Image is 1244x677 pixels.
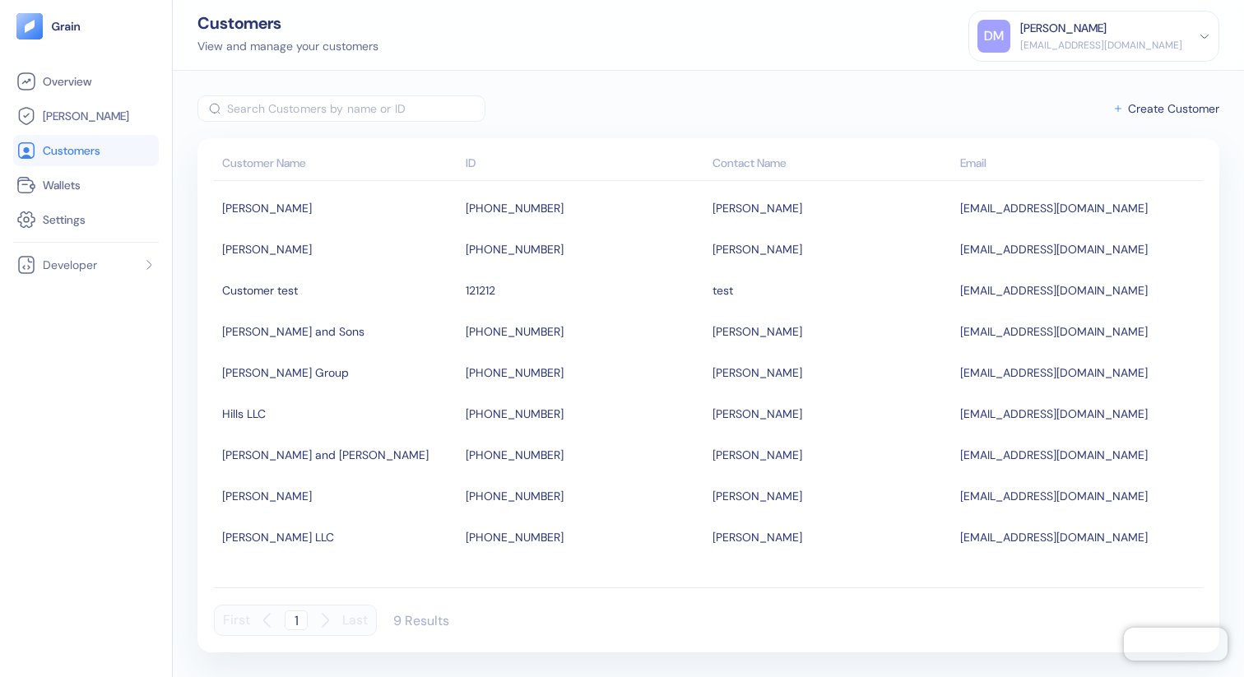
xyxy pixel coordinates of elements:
td: [PHONE_NUMBER] [462,352,709,393]
span: Create Customer [1128,103,1219,114]
th: Customer Name [214,148,462,181]
td: [PERSON_NAME] [708,434,956,475]
td: [EMAIL_ADDRESS][DOMAIN_NAME] [956,311,1204,352]
div: Jerde, Parker and Beier [222,441,457,469]
span: Settings [43,211,86,228]
td: [EMAIL_ADDRESS][DOMAIN_NAME] [956,188,1204,229]
td: [EMAIL_ADDRESS][DOMAIN_NAME] [956,352,1204,393]
span: Wallets [43,177,81,193]
div: Hills LLC [222,400,457,428]
button: Last [342,605,368,636]
a: [PERSON_NAME] [16,106,155,126]
div: Brown-Bednar [222,235,457,263]
td: [EMAIL_ADDRESS][DOMAIN_NAME] [956,517,1204,558]
td: [PERSON_NAME] [708,311,956,352]
span: Customers [43,142,100,159]
td: [PHONE_NUMBER] [462,475,709,517]
td: 121212 [462,270,709,311]
div: Fay and Sons [222,318,457,345]
button: Create Customer [1112,95,1219,122]
td: [PHONE_NUMBER] [462,434,709,475]
td: [PHONE_NUMBER] [462,311,709,352]
a: Customers [16,141,155,160]
td: [PHONE_NUMBER] [462,229,709,270]
td: [PHONE_NUMBER] [462,188,709,229]
div: DM [977,20,1010,53]
div: Fisher Group [222,359,457,387]
img: logo [51,21,81,32]
td: [EMAIL_ADDRESS][DOMAIN_NAME] [956,475,1204,517]
iframe: Chatra live chat [1124,628,1228,661]
td: [EMAIL_ADDRESS][DOMAIN_NAME] [956,270,1204,311]
td: [PHONE_NUMBER] [462,517,709,558]
div: [PERSON_NAME] [1020,20,1107,37]
td: [PERSON_NAME] [708,352,956,393]
td: [EMAIL_ADDRESS][DOMAIN_NAME] [956,393,1204,434]
a: Settings [16,210,155,230]
a: Wallets [16,175,155,195]
button: First [223,605,250,636]
th: Contact Name [708,148,956,181]
td: [PHONE_NUMBER] [462,393,709,434]
td: [PERSON_NAME] [708,517,956,558]
td: [EMAIL_ADDRESS][DOMAIN_NAME] [956,434,1204,475]
td: [PERSON_NAME] [708,393,956,434]
td: [PERSON_NAME] [708,188,956,229]
span: Developer [43,257,97,273]
input: Search Customers by name or ID [227,95,485,122]
span: Overview [43,73,91,90]
td: [PERSON_NAME] [708,475,956,517]
td: [PERSON_NAME] [708,229,956,270]
img: logo-tablet-V2.svg [16,13,43,39]
span: [PERSON_NAME] [43,108,129,124]
div: Customers [197,15,378,31]
th: ID [462,148,709,181]
div: [EMAIL_ADDRESS][DOMAIN_NAME] [1020,38,1182,53]
div: Customer test [222,276,457,304]
div: Murray LLC [222,523,457,551]
div: View and manage your customers [197,38,378,55]
div: Langworth-Koch [222,482,457,510]
td: test [708,270,956,311]
th: Email [956,148,1204,181]
div: 9 Results [393,612,449,629]
a: Overview [16,72,155,91]
td: [EMAIL_ADDRESS][DOMAIN_NAME] [956,229,1204,270]
div: Boehm-Langosh [222,194,457,222]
